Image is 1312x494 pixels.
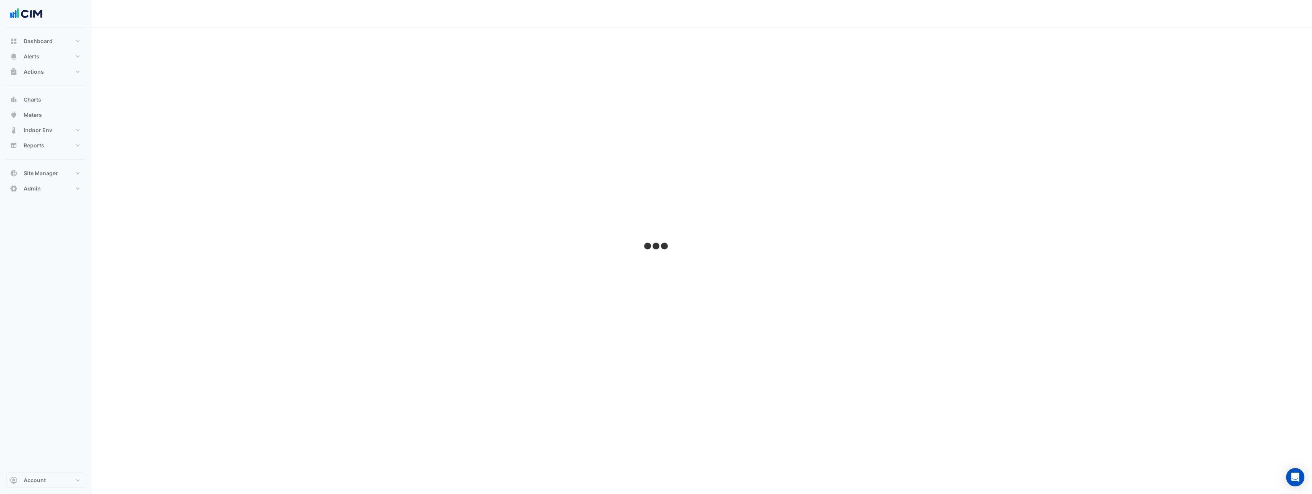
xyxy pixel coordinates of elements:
span: Site Manager [24,170,58,177]
span: Indoor Env [24,126,52,134]
app-icon: Actions [10,68,18,76]
img: Company Logo [9,6,43,21]
app-icon: Dashboard [10,37,18,45]
span: Alerts [24,53,39,60]
button: Account [6,473,85,488]
app-icon: Charts [10,96,18,103]
button: Indoor Env [6,123,85,138]
div: Open Intercom Messenger [1286,468,1304,486]
button: Meters [6,107,85,123]
app-icon: Alerts [10,53,18,60]
app-icon: Meters [10,111,18,119]
button: Actions [6,64,85,79]
button: Site Manager [6,166,85,181]
app-icon: Admin [10,185,18,192]
app-icon: Reports [10,142,18,149]
button: Alerts [6,49,85,64]
span: Admin [24,185,41,192]
span: Actions [24,68,44,76]
app-icon: Indoor Env [10,126,18,134]
button: Dashboard [6,34,85,49]
span: Dashboard [24,37,53,45]
span: Account [24,476,46,484]
button: Reports [6,138,85,153]
span: Reports [24,142,44,149]
span: Charts [24,96,41,103]
app-icon: Site Manager [10,170,18,177]
span: Meters [24,111,42,119]
button: Charts [6,92,85,107]
button: Admin [6,181,85,196]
